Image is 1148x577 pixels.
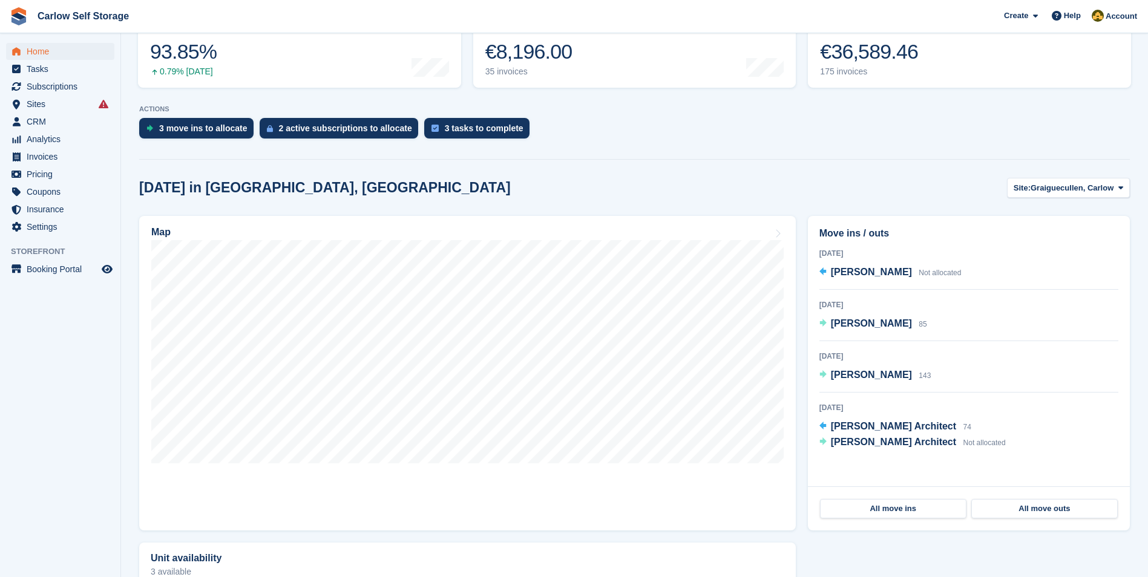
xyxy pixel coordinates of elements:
a: menu [6,96,114,112]
span: CRM [27,113,99,130]
a: menu [6,131,114,148]
a: Occupancy 93.85% 0.79% [DATE] [138,11,461,88]
a: menu [6,113,114,130]
a: 3 tasks to complete [424,118,536,145]
span: [PERSON_NAME] Architect [831,437,956,447]
div: [DATE] [819,248,1118,259]
a: All move ins [820,499,966,518]
span: Help [1064,10,1081,22]
div: 2 active subscriptions to allocate [279,123,412,133]
a: menu [6,166,114,183]
a: menu [6,201,114,218]
span: Not allocated [963,438,1006,447]
a: Carlow Self Storage [33,6,134,26]
span: Insurance [27,201,99,218]
span: Tasks [27,60,99,77]
span: [PERSON_NAME] [831,370,912,380]
p: ACTIONS [139,105,1130,113]
span: Home [27,43,99,60]
a: menu [6,43,114,60]
a: menu [6,148,114,165]
span: Site: [1014,182,1031,194]
span: Invoices [27,148,99,165]
p: 3 available [151,567,784,576]
a: menu [6,218,114,235]
a: Preview store [100,262,114,276]
a: [PERSON_NAME] 143 [819,368,931,383]
div: [DATE] [819,351,1118,362]
span: Graiguecullen, Carlow [1031,182,1114,194]
button: Site: Graiguecullen, Carlow [1007,178,1130,198]
h2: Move ins / outs [819,226,1118,241]
h2: Map [151,227,171,238]
div: 0.79% [DATE] [150,67,217,77]
a: menu [6,261,114,278]
span: Account [1106,10,1137,22]
div: [DATE] [819,402,1118,413]
span: [PERSON_NAME] [831,318,912,328]
a: menu [6,78,114,95]
div: 175 invoices [820,67,918,77]
span: Subscriptions [27,78,99,95]
a: [PERSON_NAME] Architect Not allocated [819,435,1006,451]
span: [PERSON_NAME] [831,267,912,277]
div: 3 tasks to complete [445,123,523,133]
a: menu [6,60,114,77]
span: 74 [963,423,971,431]
a: All move outs [971,499,1118,518]
a: Month-to-date sales €8,196.00 35 invoices [473,11,796,88]
a: 3 move ins to allocate [139,118,260,145]
span: [PERSON_NAME] Architect [831,421,956,431]
span: Not allocated [919,269,961,277]
div: €8,196.00 [485,39,576,64]
div: €36,589.46 [820,39,918,64]
span: Sites [27,96,99,112]
div: [DATE] [819,299,1118,310]
h2: [DATE] in [GEOGRAPHIC_DATA], [GEOGRAPHIC_DATA] [139,180,511,196]
a: Map [139,216,796,530]
a: [PERSON_NAME] Architect 74 [819,419,971,435]
img: task-75834270c22a3079a89374b754ae025e5fb1db73e45f91037f5363f120a921f8.svg [431,125,439,132]
img: active_subscription_to_allocate_icon-d502201f5373d7db506a760aba3b589e785aa758c864c3986d89f69b8ff3... [267,125,273,132]
h2: Unit availability [151,553,221,564]
span: Analytics [27,131,99,148]
a: 2 active subscriptions to allocate [260,118,424,145]
div: 3 move ins to allocate [159,123,248,133]
img: move_ins_to_allocate_icon-fdf77a2bb77ea45bf5b3d319d69a93e2d87916cf1d5bf7949dd705db3b84f3ca.svg [146,125,153,132]
span: Coupons [27,183,99,200]
img: stora-icon-8386f47178a22dfd0bd8f6a31ec36ba5ce8667c1dd55bd0f319d3a0aa187defe.svg [10,7,28,25]
a: [PERSON_NAME] 85 [819,316,927,332]
span: Booking Portal [27,261,99,278]
span: Pricing [27,166,99,183]
div: 93.85% [150,39,217,64]
img: Kevin Moore [1092,10,1104,22]
div: 35 invoices [485,67,576,77]
a: Awaiting payment €36,589.46 175 invoices [808,11,1131,88]
span: Create [1004,10,1028,22]
span: 85 [919,320,927,328]
a: [PERSON_NAME] Not allocated [819,265,962,281]
i: Smart entry sync failures have occurred [99,99,108,109]
span: Settings [27,218,99,235]
span: Storefront [11,246,120,258]
a: menu [6,183,114,200]
span: 143 [919,371,931,380]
